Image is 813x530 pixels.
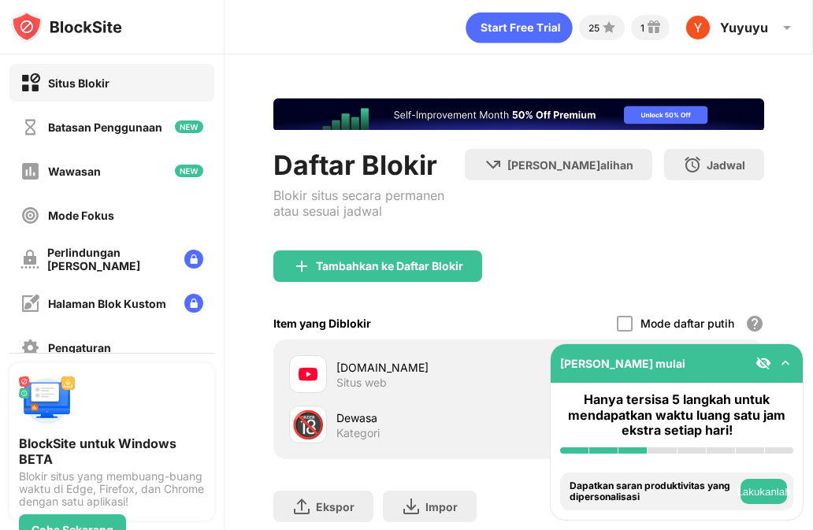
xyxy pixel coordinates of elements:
font: Dapatkan saran produktivitas yang dipersonalisasi [570,480,730,502]
font: Dewasa [336,411,377,424]
img: logo-blocksite.svg [11,11,122,43]
img: block-on.svg [20,73,40,93]
font: Impor [425,500,458,513]
img: lock-menu.svg [184,294,203,313]
font: [PERSON_NAME]alihan [507,158,633,172]
img: ACg8ocKAJVUyaXZYUq3KImrJmKY0F5K7oGA9_EuehseHRp6HdqeJMQ=s96-c [685,15,711,40]
img: password-protection-off.svg [20,250,39,269]
img: new-icon.svg [175,165,203,177]
img: push-desktop.svg [19,372,76,429]
img: customize-block-page-off.svg [20,294,40,313]
img: reward-small.svg [644,18,663,37]
font: 1 [640,22,644,34]
img: points-small.svg [600,18,618,37]
font: Daftar Blokir [273,149,437,181]
font: 25 [588,22,600,34]
font: Tambahkan ke Daftar Blokir [316,259,463,272]
font: Mode daftar putih [640,317,734,330]
img: focus-off.svg [20,206,40,225]
font: 🔞 [291,408,325,440]
img: new-icon.svg [175,120,203,133]
div: animasi [466,12,573,43]
font: Ekspor [316,500,355,513]
img: eye-not-visible.svg [755,355,771,371]
font: Pengaturan [48,341,111,354]
font: [DOMAIN_NAME] [336,361,429,374]
img: lock-menu.svg [184,250,203,269]
font: Yuyuyu [720,20,768,35]
font: Mode Fokus [48,209,114,222]
button: Lakukanlah [741,479,787,504]
font: Situs web [336,376,387,389]
font: Blokir situs yang membuang-buang waktu di Edge, Firefox, dan Chrome dengan satu aplikasi! [19,469,204,508]
img: favicons [299,365,317,384]
font: Jadwal [707,158,745,172]
font: Halaman Blok Kustom [48,297,166,310]
iframe: Spanduk [273,98,764,130]
font: BlockSite untuk Windows BETA [19,435,176,467]
font: Kategori [336,426,380,439]
font: Perlindungan [PERSON_NAME] [47,246,140,272]
img: time-usage-off.svg [20,117,40,137]
font: Item yang Diblokir [273,317,371,330]
img: insights-off.svg [20,161,40,181]
font: Batasan Penggunaan [48,120,162,134]
font: [PERSON_NAME] mulai [560,357,685,370]
img: settings-off.svg [20,338,40,358]
font: Wawasan [48,165,101,178]
font: Hanya tersisa 5 langkah untuk mendapatkan waktu luang satu jam ekstra setiap hari! [568,391,785,437]
font: Blokir situs secara permanen atau sesuai jadwal [273,187,444,219]
font: Situs Blokir [48,76,110,90]
img: omni-setup-toggle.svg [778,355,793,371]
font: Lakukanlah [737,486,790,498]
